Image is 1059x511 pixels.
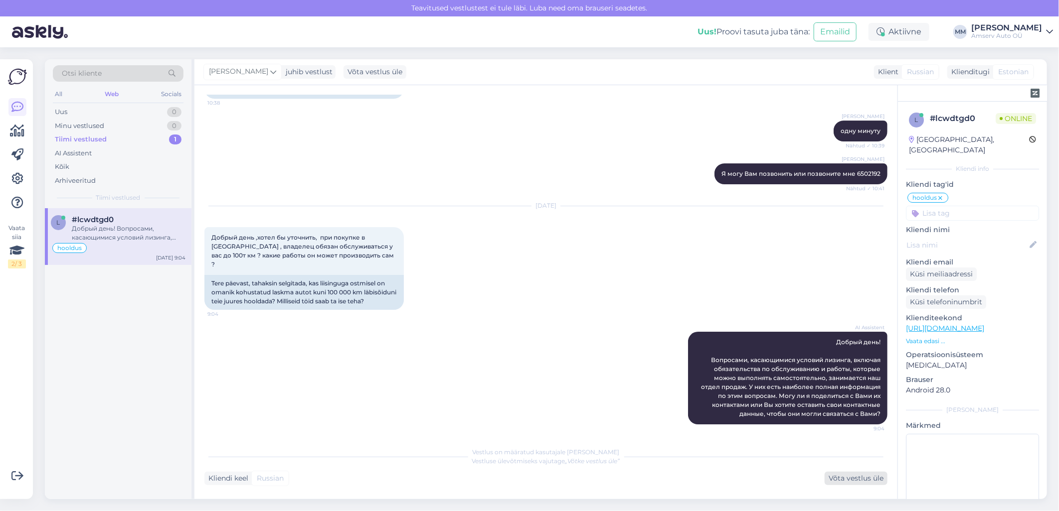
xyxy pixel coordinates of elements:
b: Uus! [698,27,716,36]
div: Küsi telefoninumbrit [906,295,986,309]
div: Socials [159,88,183,101]
span: l [915,116,918,124]
div: Arhiveeritud [55,176,96,186]
img: Askly Logo [8,67,27,86]
span: Otsi kliente [62,68,102,79]
span: [PERSON_NAME] [842,113,884,120]
p: Kliendi nimi [906,225,1039,235]
div: # lcwdtgd0 [930,113,996,125]
p: Kliendi email [906,257,1039,267]
span: 9:04 [847,425,884,432]
span: Добрый день! Вопросами, касающимися условий лизинга, включая обязательства по обслуживанию и рабо... [701,338,882,417]
div: Kliendi info [906,164,1039,173]
a: [PERSON_NAME]Amserv Auto OÜ [971,24,1053,40]
div: Minu vestlused [55,121,104,131]
span: Russian [257,473,284,484]
input: Lisa tag [906,206,1039,221]
span: AI Assistent [847,324,884,331]
p: Klienditeekond [906,313,1039,323]
div: AI Assistent [55,148,92,158]
span: Добрый день ,хотел бы уточнить, при покупке в [GEOGRAPHIC_DATA] , владелец обязан обслуживаться у... [211,234,395,268]
span: l [57,219,60,226]
div: Küsi meiliaadressi [906,267,977,281]
p: Vaata edasi ... [906,337,1039,346]
div: Amserv Auto OÜ [971,32,1042,40]
div: Uus [55,107,67,117]
span: Nähtud ✓ 10:39 [846,142,884,149]
span: [PERSON_NAME] [842,155,884,163]
p: Android 28.0 [906,385,1039,395]
div: Tiimi vestlused [55,134,107,144]
p: Kliendi telefon [906,285,1039,295]
div: MM [953,25,967,39]
div: [PERSON_NAME] [971,24,1042,32]
div: Klient [874,67,898,77]
div: Добрый день! Вопросами, касающимися условий лизинга, включая обязательства по обслуживанию и рабо... [72,224,185,242]
span: 10:38 [207,99,245,107]
p: Märkmed [906,420,1039,431]
p: Operatsioonisüsteem [906,350,1039,360]
div: Võta vestlus üle [825,472,887,485]
a: [URL][DOMAIN_NAME] [906,324,984,333]
span: Vestlus on määratud kasutajale [PERSON_NAME] [473,448,620,456]
div: Tere päevast, tahaksin selgitada, kas liisinguga ostmisel on omanik kohustatud laskma autot kuni ... [204,275,404,310]
div: [GEOGRAPHIC_DATA], [GEOGRAPHIC_DATA] [909,134,1029,155]
div: Aktiivne [869,23,929,41]
div: [PERSON_NAME] [906,405,1039,414]
input: Lisa nimi [906,240,1028,251]
div: [DATE] 9:04 [156,254,185,261]
div: [DATE] [204,201,887,210]
div: Klienditugi [947,67,990,77]
div: Vaata siia [8,224,26,268]
p: Brauser [906,375,1039,385]
span: Nähtud ✓ 10:41 [846,185,884,192]
div: Võta vestlus üle [344,65,406,79]
span: Estonian [998,67,1029,77]
span: hooldus [57,245,82,251]
i: „Võtke vestlus üle” [565,457,620,465]
div: 0 [167,107,181,117]
div: Web [103,88,121,101]
img: zendesk [1031,89,1040,98]
span: Online [996,113,1036,124]
button: Emailid [814,22,857,41]
div: Proovi tasuta juba täna: [698,26,810,38]
span: Tiimi vestlused [96,193,141,202]
p: Kliendi tag'id [906,179,1039,190]
span: #lcwdtgd0 [72,215,114,224]
div: Kliendi keel [204,473,248,484]
span: одну минуту [841,127,881,134]
div: juhib vestlust [282,67,333,77]
p: [MEDICAL_DATA] [906,360,1039,371]
div: Kõik [55,162,69,172]
span: Russian [907,67,934,77]
span: Vestluse ülevõtmiseks vajutage [472,457,620,465]
div: All [53,88,64,101]
span: hooldus [912,195,937,201]
div: 0 [167,121,181,131]
div: 2 / 3 [8,259,26,268]
span: 9:04 [207,310,245,318]
span: Я могу Вам позвонить или позвоните мне 6502192 [721,170,881,177]
div: 1 [169,134,181,144]
span: [PERSON_NAME] [209,66,268,77]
